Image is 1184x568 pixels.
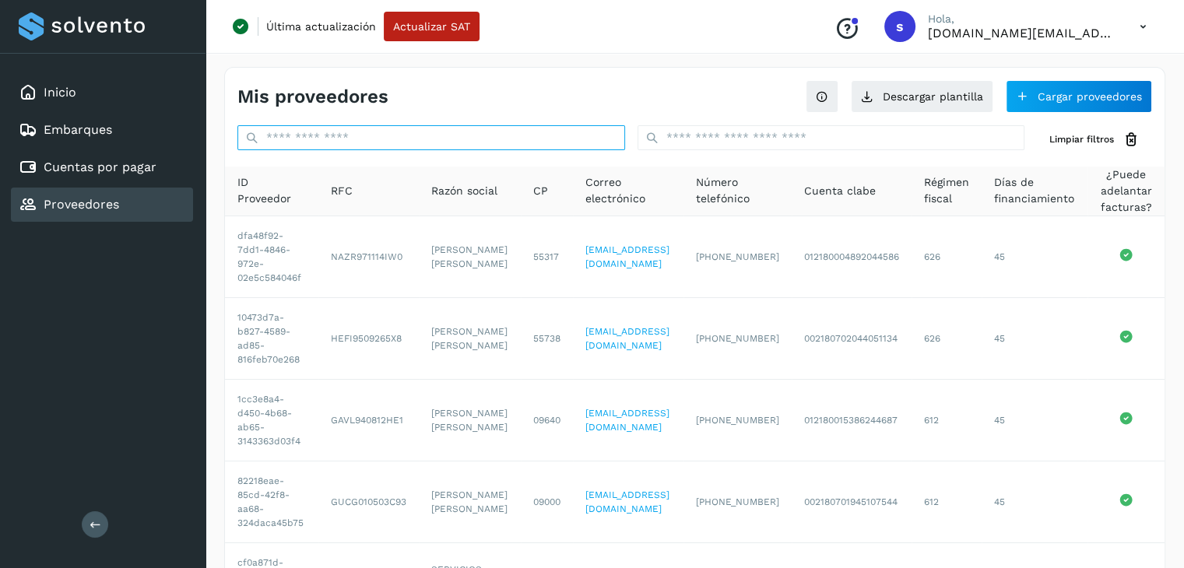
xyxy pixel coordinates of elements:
[44,85,76,100] a: Inicio
[318,298,419,380] td: HEFI9509265X8
[318,216,419,298] td: NAZR971114IW0
[1049,132,1114,146] span: Limpiar filtros
[521,461,573,543] td: 09000
[533,183,548,199] span: CP
[928,26,1115,40] p: solvento.sl@segmail.co
[912,216,982,298] td: 626
[11,150,193,184] div: Cuentas por pagar
[585,489,669,514] a: [EMAIL_ADDRESS][DOMAIN_NAME]
[521,298,573,380] td: 55738
[521,380,573,461] td: 09640
[928,12,1115,26] p: Hola,
[792,216,912,298] td: 012180004892044586
[225,216,318,298] td: dfa48f92-7dd1-4846-972e-02e5c584046f
[419,461,521,543] td: [PERSON_NAME] [PERSON_NAME]
[696,251,779,262] span: [PHONE_NUMBER]
[851,80,993,113] button: Descargar plantilla
[792,461,912,543] td: 002180701945107544
[1006,80,1152,113] button: Cargar proveedores
[318,380,419,461] td: GAVL940812HE1
[912,298,982,380] td: 626
[419,216,521,298] td: [PERSON_NAME] [PERSON_NAME]
[585,244,669,269] a: [EMAIL_ADDRESS][DOMAIN_NAME]
[225,461,318,543] td: 82218eae-85cd-42f8-aa68-324daca45b75
[696,415,779,426] span: [PHONE_NUMBER]
[44,122,112,137] a: Embarques
[237,86,388,108] h4: Mis proveedores
[585,326,669,351] a: [EMAIL_ADDRESS][DOMAIN_NAME]
[982,461,1087,543] td: 45
[419,380,521,461] td: [PERSON_NAME] [PERSON_NAME]
[696,496,779,507] span: [PHONE_NUMBER]
[225,298,318,380] td: 10473d7a-b827-4589-ad85-816feb70e268
[792,298,912,380] td: 002180702044051134
[982,216,1087,298] td: 45
[696,333,779,344] span: [PHONE_NUMBER]
[331,183,353,199] span: RFC
[393,21,470,32] span: Actualizar SAT
[696,174,779,207] span: Número telefónico
[982,380,1087,461] td: 45
[924,174,969,207] span: Régimen fiscal
[585,408,669,433] a: [EMAIL_ADDRESS][DOMAIN_NAME]
[804,183,876,199] span: Cuenta clabe
[11,113,193,147] div: Embarques
[237,174,306,207] span: ID Proveedor
[982,298,1087,380] td: 45
[1100,167,1152,216] span: ¿Puede adelantar facturas?
[912,380,982,461] td: 612
[1037,125,1152,154] button: Limpiar filtros
[792,380,912,461] td: 012180015386244687
[11,188,193,222] div: Proveedores
[585,174,671,207] span: Correo electrónico
[266,19,376,33] p: Última actualización
[431,183,497,199] span: Razón social
[994,174,1075,207] span: Días de financiamiento
[44,160,156,174] a: Cuentas por pagar
[419,298,521,380] td: [PERSON_NAME] [PERSON_NAME]
[11,75,193,110] div: Inicio
[384,12,480,41] button: Actualizar SAT
[44,197,119,212] a: Proveedores
[318,461,419,543] td: GUCG010503C93
[912,461,982,543] td: 612
[225,380,318,461] td: 1cc3e8a4-d450-4b68-ab65-3143363d03f4
[521,216,573,298] td: 55317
